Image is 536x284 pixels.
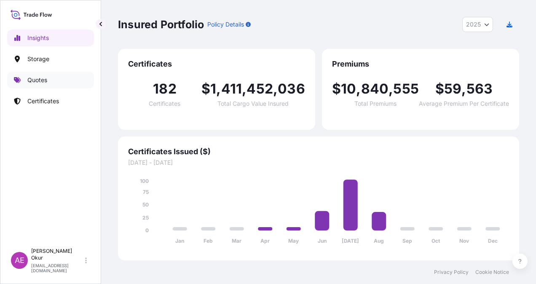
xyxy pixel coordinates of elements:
tspan: Feb [204,238,213,244]
span: , [461,82,466,96]
tspan: Jun [318,238,327,244]
span: Certificates [149,101,180,107]
tspan: Dec [488,238,498,244]
tspan: May [288,238,299,244]
span: , [216,82,221,96]
span: 10 [341,82,356,96]
tspan: Oct [431,238,440,244]
span: $ [201,82,210,96]
p: Insured Portfolio [118,18,204,31]
p: Quotes [27,76,47,84]
span: Certificates [128,59,305,69]
tspan: Nov [459,238,469,244]
span: 563 [466,82,493,96]
tspan: Jan [175,238,184,244]
p: Insights [27,34,49,42]
tspan: 100 [140,178,149,184]
span: 452 [247,82,273,96]
span: 036 [278,82,305,96]
tspan: Apr [260,238,270,244]
span: Average Premium Per Certificate [419,101,509,107]
span: , [242,82,247,96]
tspan: 50 [142,201,149,208]
tspan: Aug [374,238,384,244]
p: [EMAIL_ADDRESS][DOMAIN_NAME] [31,263,83,273]
span: [DATE] - [DATE] [128,158,509,167]
span: Certificates Issued ($) [128,147,509,157]
span: 411 [221,82,242,96]
span: 840 [361,82,389,96]
span: Total Cargo Value Insured [217,101,289,107]
a: Storage [7,51,94,67]
a: Insights [7,29,94,46]
p: Policy Details [207,20,244,29]
span: 59 [444,82,461,96]
span: , [273,82,278,96]
a: Cookie Notice [475,269,509,276]
span: , [389,82,393,96]
a: Certificates [7,93,94,110]
span: Premiums [332,59,509,69]
tspan: [DATE] [342,238,359,244]
p: Certificates [27,97,59,105]
tspan: Sep [402,238,412,244]
tspan: 75 [143,189,149,195]
p: [PERSON_NAME] Okur [31,248,83,261]
button: Year Selector [462,17,493,32]
tspan: 25 [142,214,149,221]
span: 555 [393,82,419,96]
span: $ [435,82,444,96]
span: AE [15,256,24,265]
a: Privacy Policy [434,269,469,276]
span: 1 [210,82,216,96]
span: 182 [153,82,177,96]
tspan: 0 [145,227,149,233]
span: Total Premiums [354,101,397,107]
span: , [356,82,361,96]
a: Quotes [7,72,94,88]
p: Storage [27,55,49,63]
span: $ [332,82,341,96]
span: 2025 [466,20,481,29]
tspan: Mar [232,238,241,244]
